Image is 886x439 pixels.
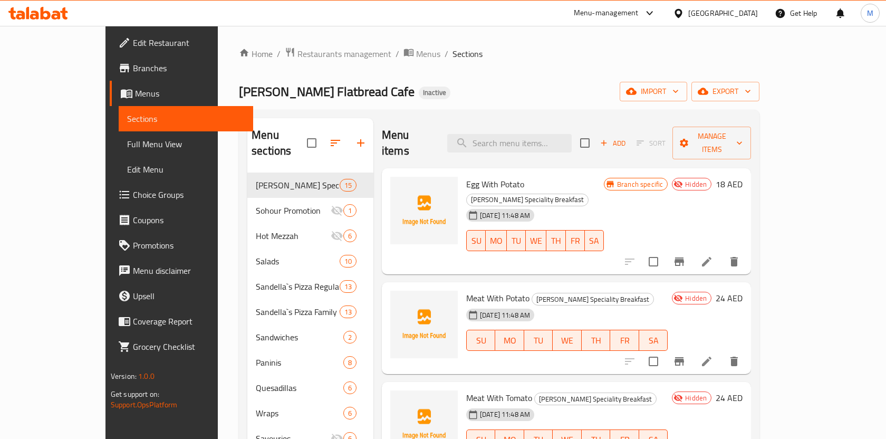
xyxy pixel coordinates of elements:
[574,7,639,20] div: Menu-management
[499,333,520,348] span: MO
[534,393,657,405] div: Sandella's Speciality Breakfast
[247,249,373,274] div: Salads10
[721,249,747,274] button: delete
[620,82,687,101] button: import
[247,223,373,249] div: Hot Mezzah6
[582,330,611,351] button: TH
[466,176,524,192] span: Egg With Potato
[667,349,692,374] button: Branch-specific-item
[119,106,254,131] a: Sections
[343,407,357,419] div: items
[256,255,339,268] span: Salads
[532,293,654,306] div: Sandella's Speciality Breakfast
[716,291,743,306] h6: 24 AED
[589,233,600,249] span: SA
[396,47,399,60] li: /
[343,356,357,369] div: items
[390,177,458,244] img: Egg With Potato
[553,330,582,351] button: WE
[343,381,357,394] div: items
[416,47,440,60] span: Menus
[110,283,254,309] a: Upsell
[681,293,711,303] span: Hidden
[447,134,572,152] input: search
[471,233,481,249] span: SU
[596,135,630,151] button: Add
[344,206,356,216] span: 1
[119,131,254,157] a: Full Menu View
[486,230,507,251] button: MO
[239,47,273,60] a: Home
[528,333,549,348] span: TU
[445,47,448,60] li: /
[133,315,245,328] span: Coverage Report
[119,157,254,182] a: Edit Menu
[127,163,245,176] span: Edit Menu
[110,258,254,283] a: Menu disclaimer
[111,369,137,383] span: Version:
[256,331,343,343] div: Sandwiches
[613,179,667,189] span: Branch specific
[133,340,245,353] span: Grocery Checklist
[419,87,450,99] div: Inactive
[403,47,440,61] a: Menus
[466,230,486,251] button: SU
[419,88,450,97] span: Inactive
[247,198,373,223] div: Sohour Promotion1
[672,127,751,159] button: Manage items
[239,80,415,103] span: [PERSON_NAME] Flatbread Cafe
[343,204,357,217] div: items
[535,393,656,405] span: [PERSON_NAME] Speciality Breakfast
[348,130,373,156] button: Add section
[239,47,759,61] nav: breadcrumb
[111,398,178,412] a: Support.OpsPlatform
[256,204,331,217] div: Sohour Promotion
[247,400,373,426] div: Wraps6
[247,375,373,400] div: Quesadillas6
[340,306,357,318] div: items
[256,381,343,394] span: Quesadillas
[691,82,759,101] button: export
[340,256,356,266] span: 10
[343,331,357,343] div: items
[256,179,339,192] div: Sandella's Speciality Breakfast
[277,47,281,60] li: /
[135,87,245,100] span: Menus
[110,81,254,106] a: Menus
[466,194,589,206] div: Sandella's Speciality Breakfast
[133,62,245,74] span: Branches
[343,230,357,242] div: items
[133,214,245,226] span: Coupons
[340,255,357,268] div: items
[390,291,458,358] img: Meat With Potato
[566,230,585,251] button: FR
[301,132,323,154] span: Select all sections
[256,306,339,318] span: Sandella`s Pizza Family Size
[716,390,743,405] h6: 24 AED
[574,132,596,154] span: Select section
[476,211,534,221] span: [DATE] 11:48 AM
[344,408,356,418] span: 6
[110,55,254,81] a: Branches
[586,333,606,348] span: TH
[138,369,155,383] span: 1.0.0
[256,230,331,242] span: Hot Mezzah
[133,188,245,201] span: Choice Groups
[610,330,639,351] button: FR
[524,330,553,351] button: TU
[133,264,245,277] span: Menu disclaimer
[256,407,343,419] span: Wraps
[452,47,483,60] span: Sections
[256,280,339,293] span: Sandella`s Pizza Regular Size
[546,230,565,251] button: TH
[471,333,491,348] span: SU
[340,307,356,317] span: 13
[252,127,307,159] h2: Menu sections
[285,47,391,61] a: Restaurants management
[721,349,747,374] button: delete
[340,180,356,190] span: 15
[700,355,713,368] a: Edit menu item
